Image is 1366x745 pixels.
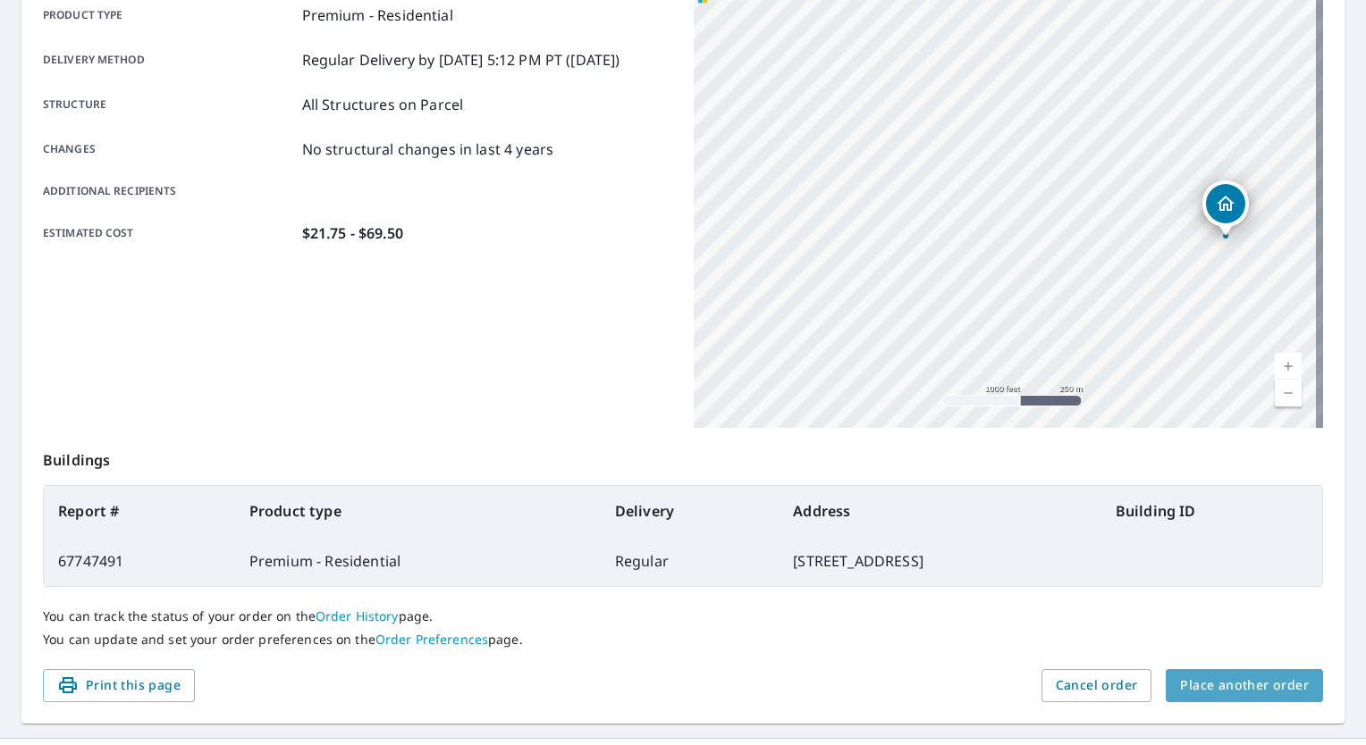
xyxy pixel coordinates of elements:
[1202,180,1249,236] div: Dropped pin, building 1, Residential property, 1 Deer Path Green Brook, NJ 08812
[43,94,295,115] p: Structure
[779,486,1101,536] th: Address
[43,608,1323,624] p: You can track the status of your order on the page.
[44,536,235,586] td: 67747491
[316,607,399,624] a: Order History
[779,536,1101,586] td: [STREET_ADDRESS]
[1166,669,1323,702] button: Place another order
[302,222,403,244] p: $21.75 - $69.50
[43,49,295,71] p: Delivery method
[43,222,295,244] p: Estimated cost
[43,632,1323,648] p: You can update and set your order preferences on the page.
[302,49,620,71] p: Regular Delivery by [DATE] 5:12 PM PT ([DATE])
[1041,669,1152,702] button: Cancel order
[43,428,1323,485] p: Buildings
[1275,353,1302,380] a: Current Level 15, Zoom In
[57,674,181,697] span: Print this page
[43,183,295,199] p: Additional recipients
[1056,674,1138,697] span: Cancel order
[302,94,464,115] p: All Structures on Parcel
[43,4,295,26] p: Product type
[235,486,601,536] th: Product type
[302,138,554,160] p: No structural changes in last 4 years
[235,536,601,586] td: Premium - Residential
[1180,674,1309,697] span: Place another order
[601,536,780,586] td: Regular
[44,486,235,536] th: Report #
[302,4,453,26] p: Premium - Residential
[375,631,488,648] a: Order Preferences
[601,486,780,536] th: Delivery
[43,669,195,702] button: Print this page
[43,138,295,160] p: Changes
[1275,380,1302,406] a: Current Level 15, Zoom Out
[1101,486,1322,536] th: Building ID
